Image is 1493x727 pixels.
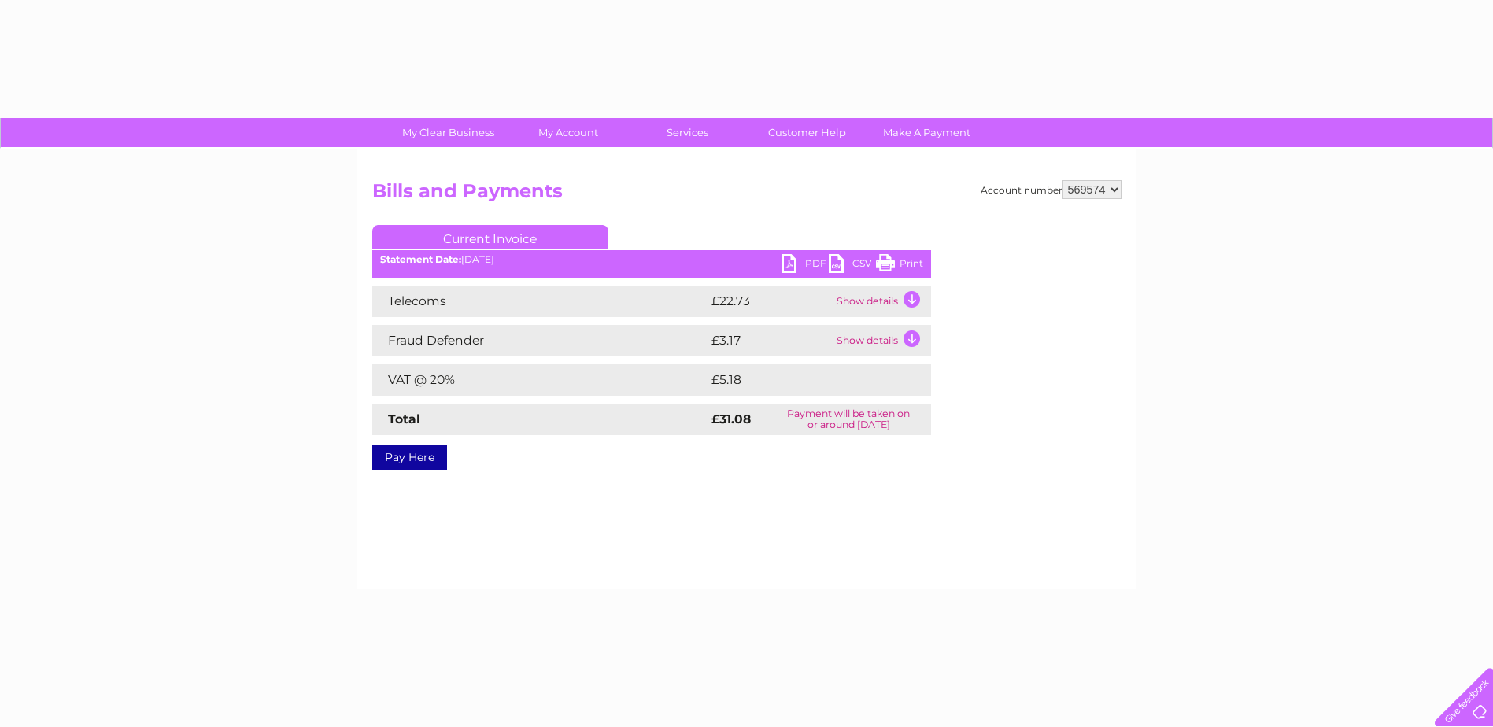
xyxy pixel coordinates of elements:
td: £22.73 [708,286,833,317]
a: PDF [782,254,829,277]
td: VAT @ 20% [372,364,708,396]
h2: Bills and Payments [372,180,1122,210]
a: Customer Help [742,118,872,147]
div: Account number [981,180,1122,199]
strong: £31.08 [711,411,751,426]
a: CSV [829,254,876,277]
div: [DATE] [372,254,931,265]
td: Show details [833,325,931,356]
td: Payment will be taken on or around [DATE] [767,404,931,435]
td: Fraud Defender [372,325,708,356]
a: My Clear Business [383,118,513,147]
b: Statement Date: [380,253,461,265]
strong: Total [388,411,420,426]
td: £5.18 [708,364,892,396]
td: Show details [833,286,931,317]
a: Services [623,118,752,147]
a: Make A Payment [862,118,992,147]
a: Current Invoice [372,225,608,249]
td: £3.17 [708,325,833,356]
a: Pay Here [372,445,447,470]
a: My Account [503,118,633,147]
td: Telecoms [372,286,708,317]
a: Print [876,254,923,277]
